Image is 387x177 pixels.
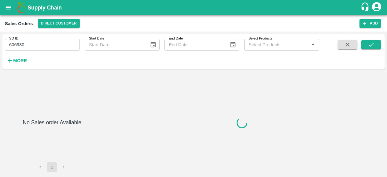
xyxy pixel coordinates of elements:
[5,39,80,51] input: Enter SO ID
[47,162,57,172] button: page 1
[28,3,360,12] a: Supply Chain
[23,118,81,162] h6: No Sales order Available
[5,55,28,66] button: More
[13,58,27,63] strong: More
[38,19,80,28] button: Select DC
[360,2,371,13] div: customer-support
[164,39,225,51] input: End Date
[9,36,18,41] label: SO ID
[35,162,69,172] nav: pagination navigation
[371,1,382,14] div: account of current user
[309,41,317,49] button: Open
[246,41,307,49] input: Select Products
[227,39,239,51] button: Choose date
[249,36,272,41] label: Select Products
[169,36,183,41] label: End Date
[89,36,104,41] label: Start Date
[147,39,159,51] button: Choose date
[5,20,33,28] div: Sales Orders
[359,19,381,28] button: Add
[85,39,145,51] input: Start Date
[28,5,62,11] b: Supply Chain
[1,1,15,15] button: open drawer
[15,2,28,14] img: logo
